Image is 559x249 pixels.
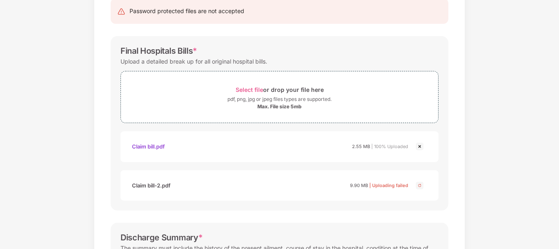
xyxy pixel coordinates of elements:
div: Final Hospitals Bills [120,46,197,56]
span: Select file [236,86,263,93]
span: 9.90 MB [350,183,368,188]
img: svg+xml;base64,PHN2ZyBpZD0iQ3Jvc3MtMjR4MjQiIHhtbG5zPSJodHRwOi8vd3d3LnczLm9yZy8yMDAwL3N2ZyIgd2lkdG... [415,180,425,190]
img: svg+xml;base64,PHN2ZyB4bWxucz0iaHR0cDovL3d3dy53My5vcmcvMjAwMC9zdmciIHdpZHRoPSIyNCIgaGVpZ2h0PSIyNC... [117,7,125,16]
div: Claim bill.pdf [132,139,165,153]
span: 2.55 MB [352,144,370,149]
div: Max. File size 5mb [257,103,302,110]
div: Discharge Summary [120,233,202,242]
span: | Uploading failed [369,183,408,188]
div: or drop your file here [236,84,324,95]
div: Password protected files are not accepted [130,7,244,16]
div: Claim bill-2.pdf [132,178,170,192]
div: Upload a detailed break up for all original hospital bills. [120,56,267,67]
span: Select fileor drop your file herepdf, png, jpg or jpeg files types are supported.Max. File size 5mb [121,78,438,117]
span: | 100% Uploaded [371,144,408,149]
div: pdf, png, jpg or jpeg files types are supported. [227,95,332,103]
img: svg+xml;base64,PHN2ZyBpZD0iQ3Jvc3MtMjR4MjQiIHhtbG5zPSJodHRwOi8vd3d3LnczLm9yZy8yMDAwL3N2ZyIgd2lkdG... [415,142,425,151]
